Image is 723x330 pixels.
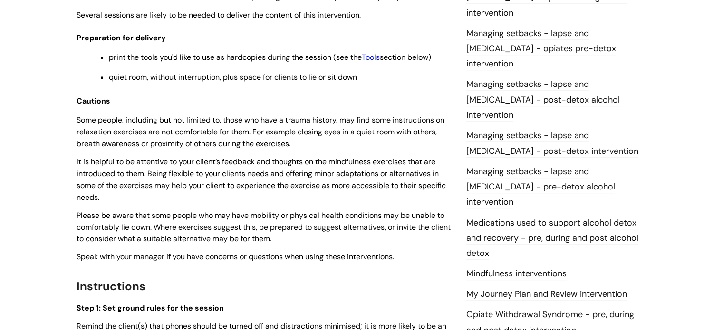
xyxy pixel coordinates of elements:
a: Managing setbacks - lapse and [MEDICAL_DATA] - post-detox alcohol intervention [466,78,620,122]
span: Preparation for delivery [77,33,166,43]
span: Speak with your manager if you have concerns or questions when using these interventions. [77,252,394,262]
a: Managing setbacks - lapse and [MEDICAL_DATA] - pre-detox alcohol intervention [466,166,615,209]
a: My Journey Plan and Review intervention [466,288,627,301]
span: Cautions [77,96,110,106]
a: Mindfulness interventions [466,268,567,280]
a: Managing setbacks - lapse and [MEDICAL_DATA] - post-detox intervention [466,130,638,157]
span: print the tools you'd like to use as hardcopies during the session (see the section below) [109,52,431,62]
a: Medications used to support alcohol detox and recovery - pre, during and post alcohol detox [466,217,638,260]
a: Managing setbacks - lapse and [MEDICAL_DATA] - opiates pre-detox intervention [466,28,616,71]
span: quiet room, without interruption, plus space for clients to lie or sit down [109,72,357,82]
span: Step 1: Set ground rules for the session [77,303,224,313]
a: Tools [362,52,380,62]
span: Some people, including but not limited to, those who have a trauma history, may find some instruc... [77,115,444,149]
span: It is helpful to be attentive to your client’s feedback and thoughts on the mindfulness exercises... [77,157,446,202]
span: Instructions [77,279,145,293]
span: Please be aware that some people who may have mobility or physical health conditions may be unabl... [77,210,451,244]
span: Several sessions are likely to be needed to deliver the content of this intervention. [77,10,361,20]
